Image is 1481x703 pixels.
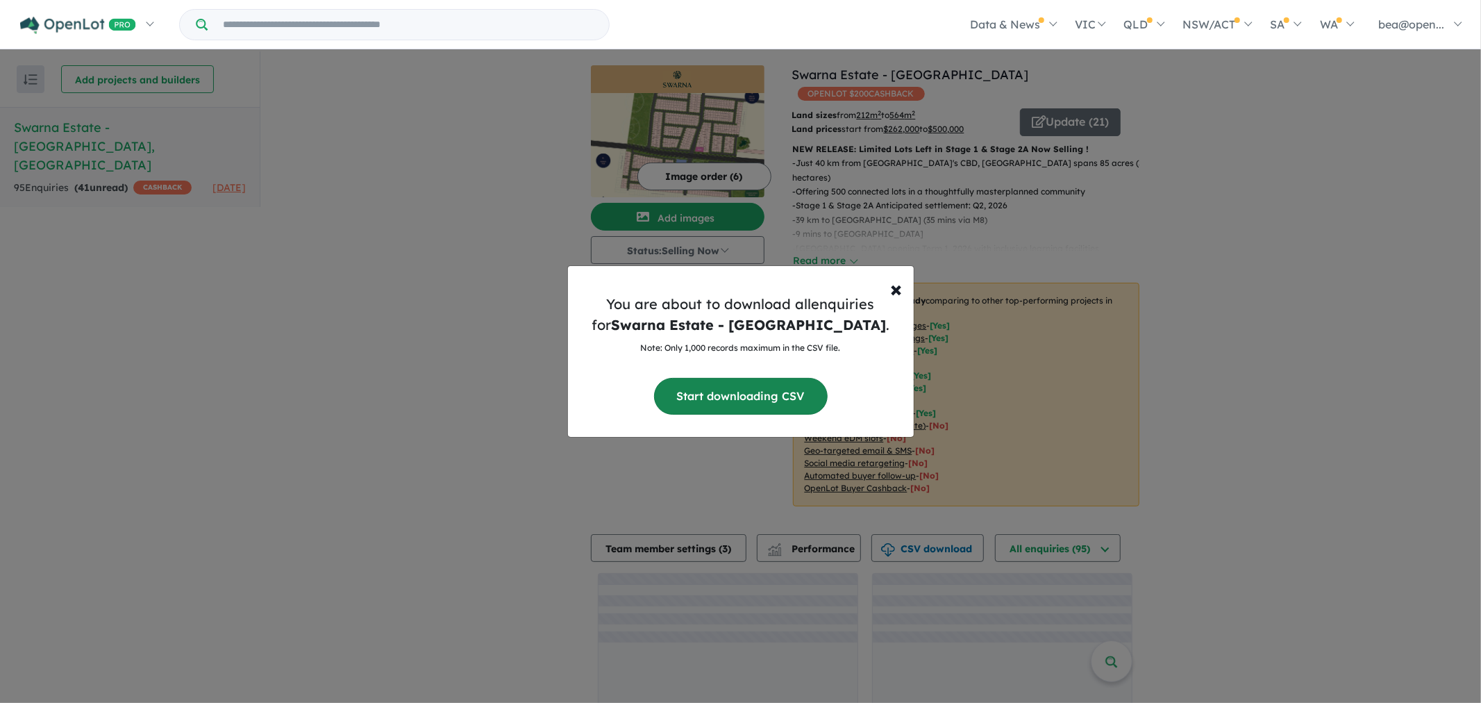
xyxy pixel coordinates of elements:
strong: Swarna Estate - [GEOGRAPHIC_DATA] [611,316,886,333]
span: × [891,274,903,302]
img: Openlot PRO Logo White [20,17,136,34]
input: Try estate name, suburb, builder or developer [210,10,606,40]
button: Start downloading CSV [654,378,828,415]
h5: You are about to download all enquiries for . [579,294,903,336]
span: bea@open... [1378,17,1444,31]
p: Note: Only 1,000 records maximum in the CSV file. [579,341,903,355]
